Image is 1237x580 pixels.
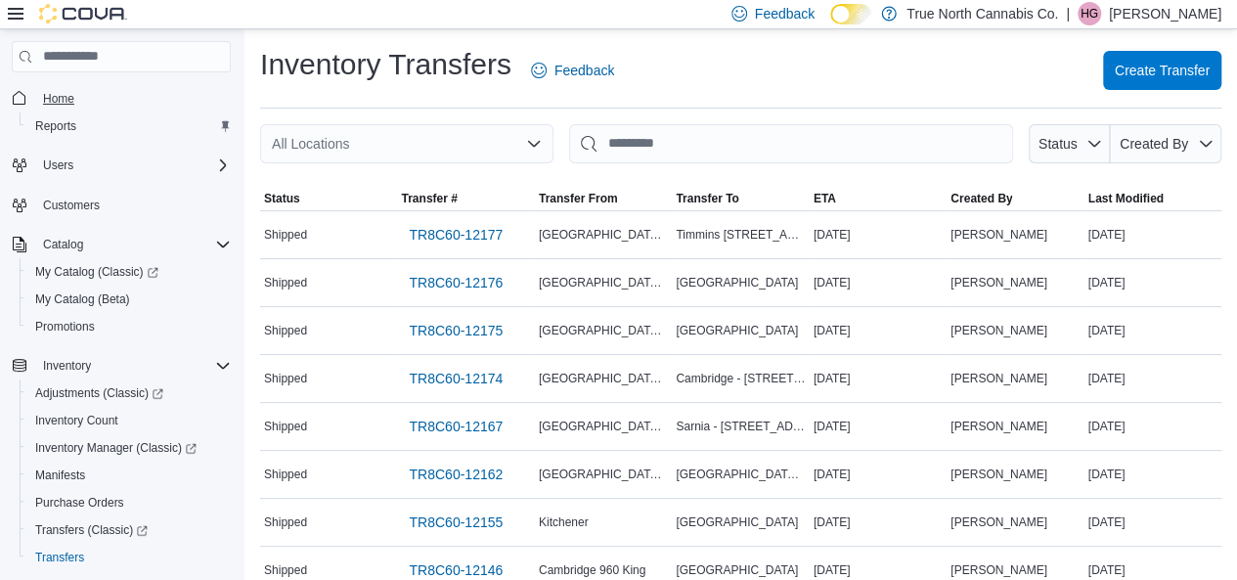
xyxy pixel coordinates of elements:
[43,237,83,252] span: Catalog
[401,359,510,398] a: TR8C60-12174
[539,275,668,290] span: [GEOGRAPHIC_DATA] - [STREET_ADDRESS]
[1120,136,1188,152] span: Created By
[43,91,74,107] span: Home
[27,518,155,542] a: Transfers (Classic)
[676,323,798,338] span: [GEOGRAPHIC_DATA]
[27,114,84,138] a: Reports
[4,84,239,112] button: Home
[950,371,1047,386] span: [PERSON_NAME]
[27,546,92,569] a: Transfers
[569,124,1013,163] input: This is a search bar. After typing your query, hit enter to filter the results lower in the page.
[27,464,93,487] a: Manifests
[409,417,503,436] span: TR8C60-12167
[1078,2,1101,25] div: Hannah Gabriel
[35,87,82,111] a: Home
[1084,319,1221,342] div: [DATE]
[676,514,798,530] span: [GEOGRAPHIC_DATA]
[810,511,947,534] div: [DATE]
[1084,271,1221,294] div: [DATE]
[35,319,95,335] span: Promotions
[35,233,91,256] button: Catalog
[409,225,503,245] span: TR8C60-12177
[1084,511,1221,534] div: [DATE]
[1115,61,1210,80] span: Create Transfer
[27,518,231,542] span: Transfers (Classic)
[27,546,231,569] span: Transfers
[1088,191,1164,206] span: Last Modified
[35,468,85,483] span: Manifests
[554,61,614,80] span: Feedback
[35,413,118,428] span: Inventory Count
[264,514,307,530] span: Shipped
[535,187,672,210] button: Transfer From
[20,313,239,340] button: Promotions
[20,258,239,286] a: My Catalog (Classic)
[401,407,510,446] a: TR8C60-12167
[539,371,668,386] span: [GEOGRAPHIC_DATA] - [STREET_ADDRESS]
[27,436,204,460] a: Inventory Manager (Classic)
[676,467,805,482] span: [GEOGRAPHIC_DATA] [GEOGRAPHIC_DATA] [GEOGRAPHIC_DATA]
[4,152,239,179] button: Users
[539,562,645,578] span: Cambridge 960 King
[409,369,503,388] span: TR8C60-12174
[950,323,1047,338] span: [PERSON_NAME]
[264,323,307,338] span: Shipped
[409,273,503,292] span: TR8C60-12176
[950,227,1047,243] span: [PERSON_NAME]
[35,495,124,511] span: Purchase Orders
[1110,124,1221,163] button: Created By
[672,187,809,210] button: Transfer To
[814,191,836,206] span: ETA
[260,45,511,84] h1: Inventory Transfers
[539,191,618,206] span: Transfer From
[1066,2,1070,25] p: |
[35,86,231,111] span: Home
[35,354,99,378] button: Inventory
[27,315,103,338] a: Promotions
[35,154,231,177] span: Users
[20,379,239,407] a: Adjustments (Classic)
[1084,367,1221,390] div: [DATE]
[27,381,231,405] span: Adjustments (Classic)
[27,260,231,284] span: My Catalog (Classic)
[27,436,231,460] span: Inventory Manager (Classic)
[810,187,947,210] button: ETA
[401,191,457,206] span: Transfer #
[264,419,307,434] span: Shipped
[20,407,239,434] button: Inventory Count
[4,191,239,219] button: Customers
[35,154,81,177] button: Users
[35,291,130,307] span: My Catalog (Beta)
[260,187,397,210] button: Status
[401,311,510,350] a: TR8C60-12175
[526,136,542,152] button: Open list of options
[1029,124,1110,163] button: Status
[539,323,668,338] span: [GEOGRAPHIC_DATA] - [STREET_ADDRESS]
[35,550,84,565] span: Transfers
[950,191,1012,206] span: Created By
[810,463,947,486] div: [DATE]
[27,381,171,405] a: Adjustments (Classic)
[676,419,805,434] span: Sarnia - [STREET_ADDRESS][PERSON_NAME]
[264,371,307,386] span: Shipped
[20,112,239,140] button: Reports
[4,231,239,258] button: Catalog
[401,503,510,542] a: TR8C60-12155
[20,462,239,489] button: Manifests
[755,4,815,23] span: Feedback
[401,215,510,254] a: TR8C60-12177
[1084,415,1221,438] div: [DATE]
[397,187,534,210] button: Transfer #
[43,358,91,374] span: Inventory
[27,114,231,138] span: Reports
[1084,223,1221,246] div: [DATE]
[27,315,231,338] span: Promotions
[27,491,231,514] span: Purchase Orders
[676,191,738,206] span: Transfer To
[539,227,668,243] span: [GEOGRAPHIC_DATA] - [STREET_ADDRESS]
[27,409,231,432] span: Inventory Count
[35,385,163,401] span: Adjustments (Classic)
[264,275,307,290] span: Shipped
[947,187,1083,210] button: Created By
[35,440,197,456] span: Inventory Manager (Classic)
